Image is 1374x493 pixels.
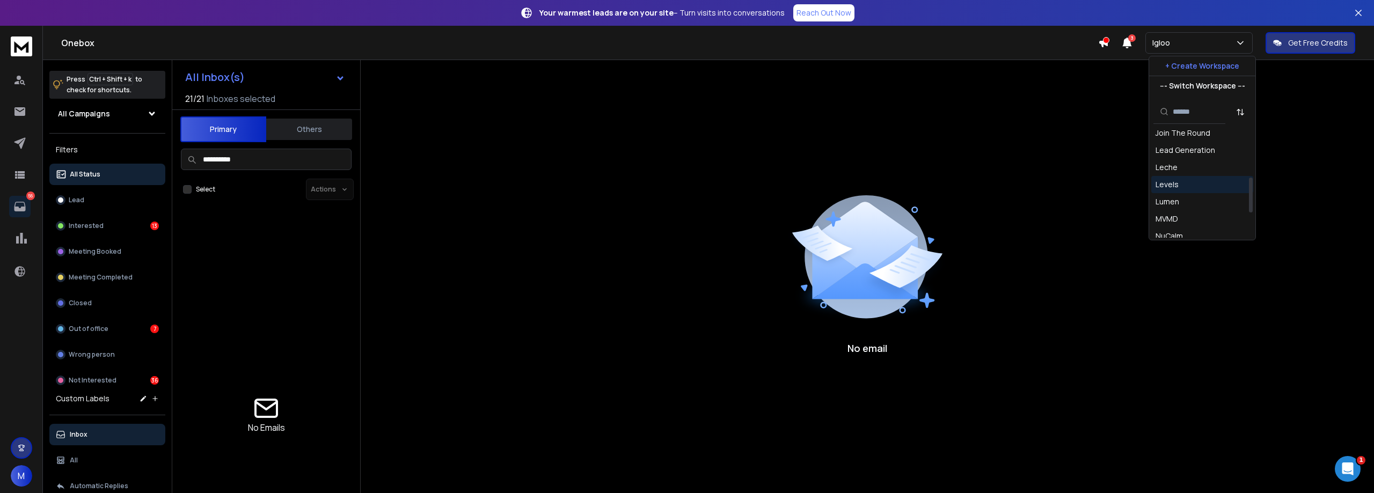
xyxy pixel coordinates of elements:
[69,222,104,230] p: Interested
[70,456,78,465] p: All
[69,196,84,204] p: Lead
[61,36,1098,49] h1: Onebox
[1165,61,1239,71] p: + Create Workspace
[69,247,121,256] p: Meeting Booked
[1357,456,1365,465] span: 1
[1160,80,1245,91] p: --- Switch Workspace ---
[1335,456,1361,482] iframe: Intercom live chat
[70,482,128,490] p: Automatic Replies
[185,72,245,83] h1: All Inbox(s)
[11,465,32,487] button: M
[9,196,31,217] a: 56
[266,117,352,141] button: Others
[185,92,204,105] span: 21 / 21
[150,222,159,230] div: 13
[1149,56,1255,76] button: + Create Workspace
[1156,179,1179,190] div: Levels
[796,8,851,18] p: Reach Out Now
[1156,128,1210,138] div: Join The Round
[11,36,32,56] img: logo
[847,341,887,356] p: No email
[58,108,110,119] h1: All Campaigns
[87,73,133,85] span: Ctrl + Shift + k
[67,74,142,95] p: Press to check for shortcuts.
[1156,162,1178,173] div: Leche
[49,241,165,262] button: Meeting Booked
[1156,196,1179,207] div: Lumen
[49,318,165,340] button: Out of office7
[69,350,115,359] p: Wrong person
[539,8,785,18] p: – Turn visits into conversations
[1156,145,1215,156] div: Lead Generation
[1128,34,1136,42] span: 3
[26,192,35,200] p: 56
[1288,38,1348,48] p: Get Free Credits
[1156,214,1178,224] div: MVMD
[177,67,354,88] button: All Inbox(s)
[196,185,215,194] label: Select
[49,189,165,211] button: Lead
[248,421,285,434] p: No Emails
[207,92,275,105] h3: Inboxes selected
[69,273,133,282] p: Meeting Completed
[49,370,165,391] button: Not Interested36
[539,8,674,18] strong: Your warmest leads are on your site
[49,424,165,445] button: Inbox
[180,116,266,142] button: Primary
[1266,32,1355,54] button: Get Free Credits
[49,103,165,124] button: All Campaigns
[1156,231,1183,241] div: NuCalm
[1230,101,1251,123] button: Sort by Sort A-Z
[69,325,108,333] p: Out of office
[49,164,165,185] button: All Status
[49,215,165,237] button: Interested13
[49,142,165,157] h3: Filters
[150,325,159,333] div: 7
[49,344,165,365] button: Wrong person
[1152,38,1174,48] p: Igloo
[69,376,116,385] p: Not Interested
[56,393,109,404] h3: Custom Labels
[150,376,159,385] div: 36
[70,430,87,439] p: Inbox
[70,170,100,179] p: All Status
[49,450,165,471] button: All
[793,4,854,21] a: Reach Out Now
[49,267,165,288] button: Meeting Completed
[69,299,92,307] p: Closed
[49,292,165,314] button: Closed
